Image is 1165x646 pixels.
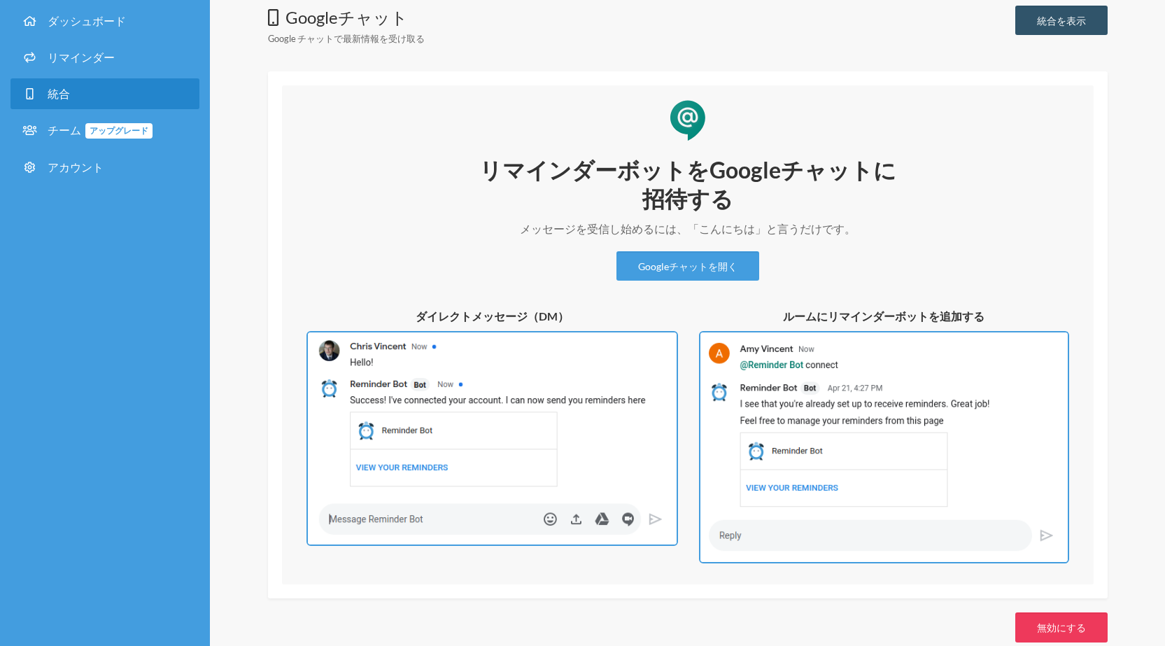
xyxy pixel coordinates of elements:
[90,125,148,136] font: アップグレード
[416,309,569,323] font: ダイレクトメッセージ（DM）
[1037,622,1086,634] font: 無効にする
[1015,6,1108,35] a: 統合を表示
[616,251,759,281] a: Googleチャットを開く
[10,152,199,183] a: アカウント
[48,50,115,64] font: リマインダー
[48,14,126,27] font: ダッシュボード
[479,156,896,213] font: リマインダーボットをGoogleチャットに招待する
[10,78,199,109] a: 統合
[638,260,737,272] font: Googleチャットを開く
[10,6,199,36] a: ダッシュボード
[48,123,81,136] font: チーム
[1037,15,1086,27] font: 統合を表示
[48,160,104,174] font: アカウント
[48,87,70,100] font: 統合
[783,309,984,323] font: ルームにリマインダーボットを追加する
[285,7,408,27] font: Googleチャット
[520,222,856,235] font: メッセージを受信し始めるには、「こんにちは」と言うだけです。
[1015,612,1108,642] button: 無効にする
[268,33,425,44] font: Google チャットで最新情報を受け取る
[10,115,199,146] a: チームアップグレード
[10,42,199,73] a: リマインダー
